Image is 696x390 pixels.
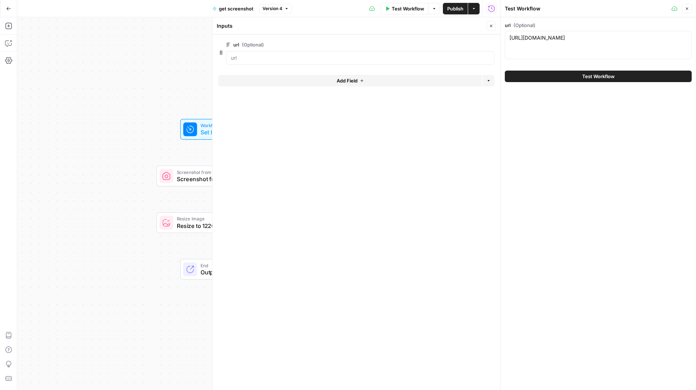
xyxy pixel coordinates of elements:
[157,259,291,280] div: EndOutput
[177,215,267,222] span: Resize Image
[201,268,259,277] span: Output
[218,75,482,86] button: Add Field
[201,122,243,129] span: Workflow
[177,169,268,175] span: Screenshot from URL
[447,5,463,12] span: Publish
[157,212,291,233] div: Resize ImageResize to 1220x880Step 2
[226,41,454,48] label: url
[381,3,428,14] button: Test Workflow
[242,41,264,48] span: (Optional)
[157,119,291,140] div: WorkflowSet InputsInputs
[505,71,692,82] button: Test Workflow
[513,22,535,29] span: (Optional)
[262,5,282,12] span: Version 4
[208,3,258,14] button: get screenshot
[177,221,267,230] span: Resize to 1220x880
[509,34,687,41] textarea: [URL][DOMAIN_NAME]
[231,54,490,62] input: url
[219,5,253,12] span: get screenshot
[259,4,292,13] button: Version 4
[217,22,484,30] div: Inputs
[392,5,424,12] span: Test Workflow
[201,128,243,137] span: Set Inputs
[337,77,358,84] span: Add Field
[157,166,291,187] div: Screenshot from URLScreenshot from URLStep 1
[582,73,615,80] span: Test Workflow
[201,262,259,269] span: End
[443,3,468,14] button: Publish
[177,175,268,183] span: Screenshot from URL
[505,22,692,29] label: url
